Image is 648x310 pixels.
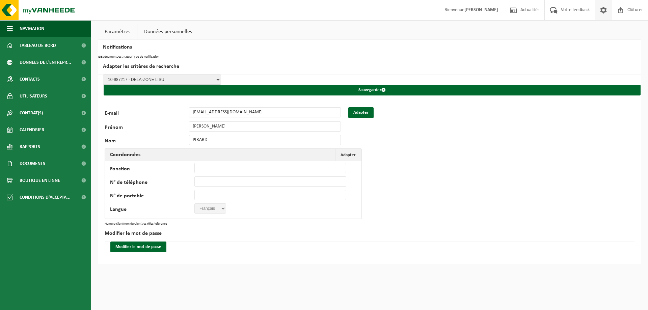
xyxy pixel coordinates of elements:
th: ID [98,55,101,59]
label: Langue [110,207,194,214]
button: Adapter [348,107,374,118]
select: '; '; '; [194,203,226,214]
h2: Notifications [98,39,641,55]
span: Rapports [20,138,40,155]
label: N° de téléphone [110,180,194,187]
th: Vos rôles [141,222,154,226]
h2: Modifier le mot de passe [105,226,634,242]
label: Nom [105,138,189,145]
label: E-mail [105,111,189,118]
span: Tableau de bord [20,37,56,54]
th: Numéro client [105,222,123,226]
span: Documents [20,155,45,172]
a: Données personnelles [137,24,199,39]
th: Destinateur [116,55,132,59]
button: Modifier le mot de passe [110,242,166,252]
h2: Adapter les critères de recherche [98,59,641,75]
span: Contacts [20,71,40,88]
h2: Coordonnées [105,149,145,161]
a: Paramètres [98,24,137,39]
span: Conditions d'accepta... [20,189,71,206]
th: Événement [101,55,116,59]
span: Calendrier [20,121,44,138]
span: Adapter [341,153,356,157]
button: Sauvegarder [104,85,641,95]
span: Contrat(s) [20,105,43,121]
label: Fonction [110,166,194,173]
label: N° de portable [110,193,194,200]
th: Type de notification [132,55,159,59]
th: Nom du client [123,222,141,226]
input: E-mail [189,107,341,117]
span: Utilisateurs [20,88,47,105]
span: Navigation [20,20,44,37]
label: Prénom [105,125,189,132]
button: Adapter [335,149,361,161]
strong: [PERSON_NAME] [464,7,498,12]
th: Référence [154,222,167,226]
span: Boutique en ligne [20,172,60,189]
span: Données de l'entrepr... [20,54,71,71]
